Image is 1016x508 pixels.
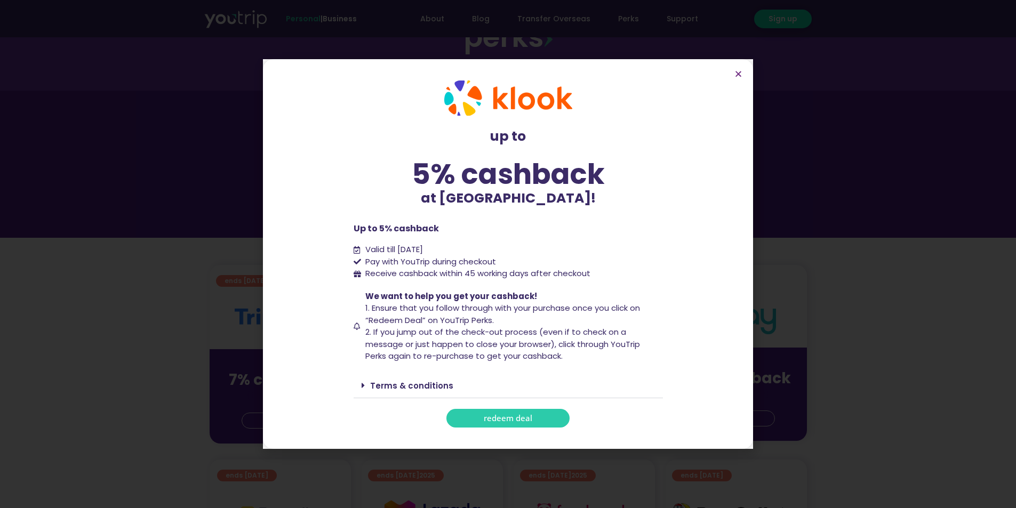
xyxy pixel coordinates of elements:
a: Terms & conditions [370,380,453,391]
span: Receive cashback within 45 working days after checkout [363,268,590,280]
span: 2. If you jump out of the check-out process (even if to check on a message or just happen to clos... [365,326,640,361]
span: 1. Ensure that you follow through with your purchase once you click on “Redeem Deal” on YouTrip P... [365,302,640,326]
p: up to [354,126,663,147]
span: Valid till [DATE] [363,244,423,256]
div: 5% cashback [354,160,663,188]
span: We want to help you get your cashback! [365,291,537,302]
a: redeem deal [446,409,570,428]
p: at [GEOGRAPHIC_DATA]! [354,188,663,208]
p: Up to 5% cashback [354,222,663,235]
div: Terms & conditions [354,373,663,398]
span: redeem deal [484,414,532,422]
a: Close [734,70,742,78]
span: Pay with YouTrip during checkout [363,256,496,268]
